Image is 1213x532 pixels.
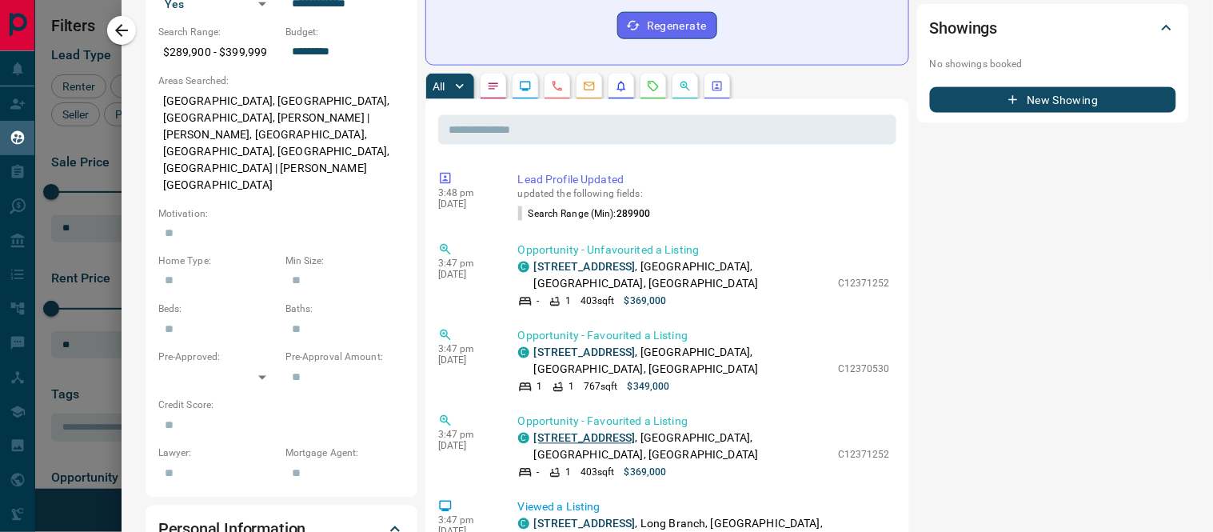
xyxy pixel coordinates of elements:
[158,446,277,461] p: Lawyer:
[616,208,651,219] span: 289900
[438,344,494,355] p: 3:47 pm
[438,355,494,366] p: [DATE]
[433,81,445,92] p: All
[158,350,277,365] p: Pre-Approved:
[534,518,636,530] a: [STREET_ADDRESS]
[158,88,405,198] p: [GEOGRAPHIC_DATA], [GEOGRAPHIC_DATA], [GEOGRAPHIC_DATA], [PERSON_NAME] | [PERSON_NAME], [GEOGRAPH...
[581,466,615,480] p: 403 sqft
[534,430,830,464] p: , [GEOGRAPHIC_DATA], [GEOGRAPHIC_DATA], [GEOGRAPHIC_DATA]
[518,414,890,430] p: Opportunity - Favourited a Listing
[581,294,615,309] p: 403 sqft
[438,198,494,210] p: [DATE]
[551,80,564,93] svg: Calls
[285,350,405,365] p: Pre-Approval Amount:
[518,518,529,530] div: condos.ca
[838,362,890,377] p: C12370530
[930,87,1176,113] button: New Showing
[583,80,596,93] svg: Emails
[158,206,405,221] p: Motivation:
[647,80,660,93] svg: Requests
[518,188,890,199] p: updated the following fields:
[584,380,618,394] p: 767 sqft
[158,74,405,88] p: Areas Searched:
[158,398,405,413] p: Credit Score:
[537,380,543,394] p: 1
[438,187,494,198] p: 3:48 pm
[838,277,890,291] p: C12371252
[487,80,500,93] svg: Notes
[624,466,667,480] p: $369,000
[569,380,574,394] p: 1
[565,294,571,309] p: 1
[534,261,636,274] a: [STREET_ADDRESS]
[930,9,1176,47] div: Showings
[537,466,540,480] p: -
[518,171,890,188] p: Lead Profile Updated
[518,206,651,221] p: Search Range (Min) :
[438,430,494,441] p: 3:47 pm
[285,254,405,269] p: Min Size:
[628,380,670,394] p: $349,000
[518,328,890,345] p: Opportunity - Favourited a Listing
[615,80,628,93] svg: Listing Alerts
[438,515,494,526] p: 3:47 pm
[679,80,692,93] svg: Opportunities
[518,433,529,444] div: condos.ca
[624,294,667,309] p: $369,000
[930,15,998,41] h2: Showings
[534,432,636,445] a: [STREET_ADDRESS]
[518,262,529,273] div: condos.ca
[158,39,277,66] p: $289,900 - $399,999
[438,441,494,452] p: [DATE]
[617,12,717,39] button: Regenerate
[518,242,890,259] p: Opportunity - Unfavourited a Listing
[537,294,540,309] p: -
[158,302,277,317] p: Beds:
[534,259,830,293] p: , [GEOGRAPHIC_DATA], [GEOGRAPHIC_DATA], [GEOGRAPHIC_DATA]
[534,345,830,378] p: , [GEOGRAPHIC_DATA], [GEOGRAPHIC_DATA], [GEOGRAPHIC_DATA]
[438,258,494,270] p: 3:47 pm
[518,499,890,516] p: Viewed a Listing
[158,254,277,269] p: Home Type:
[838,448,890,462] p: C12371252
[285,25,405,39] p: Budget:
[565,466,571,480] p: 1
[158,25,277,39] p: Search Range:
[711,80,724,93] svg: Agent Actions
[930,57,1176,71] p: No showings booked
[518,347,529,358] div: condos.ca
[285,302,405,317] p: Baths:
[285,446,405,461] p: Mortgage Agent:
[534,346,636,359] a: [STREET_ADDRESS]
[519,80,532,93] svg: Lead Browsing Activity
[438,270,494,281] p: [DATE]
